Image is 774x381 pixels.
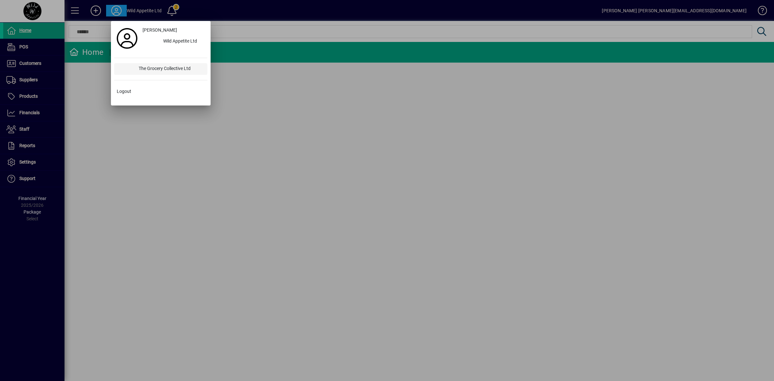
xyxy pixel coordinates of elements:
button: The Grocery Collective Ltd [114,63,207,75]
button: Wild Appetite Ltd [140,36,207,47]
a: [PERSON_NAME] [140,24,207,36]
a: Profile [114,33,140,44]
span: [PERSON_NAME] [143,27,177,34]
button: Logout [114,85,207,97]
div: Wild Appetite Ltd [158,36,207,47]
span: Logout [117,88,131,95]
div: The Grocery Collective Ltd [134,63,207,75]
